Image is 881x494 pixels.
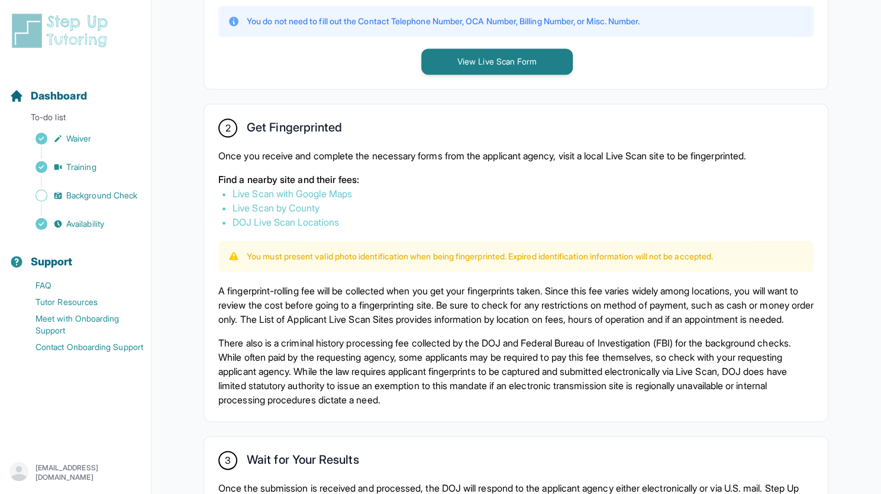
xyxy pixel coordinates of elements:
span: Dashboard [31,88,87,104]
p: You do not need to fill out the Contact Telephone Number, OCA Number, Billing Number, or Misc. Nu... [247,15,640,27]
span: Training [66,161,96,173]
a: FAQ [9,277,151,294]
p: Find a nearby site and their fees: [218,172,814,187]
a: Background Check [9,187,151,204]
span: Waiver [66,133,91,145]
button: View Live Scan Form [421,49,573,75]
a: View Live Scan Form [421,55,573,67]
p: You must present valid photo identification when being fingerprinted. Expired identification info... [247,251,713,262]
button: Support [5,235,146,275]
a: Dashboard [9,88,87,104]
img: logo [9,12,115,50]
span: 2 [225,121,230,135]
a: Live Scan with Google Maps [233,188,352,200]
a: DOJ Live Scan Locations [233,216,339,228]
p: There also is a criminal history processing fee collected by the DOJ and Federal Bureau of Invest... [218,336,814,407]
p: To-do list [5,111,146,128]
h2: Wait for Your Results [247,453,359,471]
button: [EMAIL_ADDRESS][DOMAIN_NAME] [9,462,141,483]
span: Availability [66,218,104,230]
a: Live Scan by County [233,202,320,214]
p: A fingerprint-rolling fee will be collected when you get your fingerprints taken. Since this fee ... [218,284,814,326]
p: [EMAIL_ADDRESS][DOMAIN_NAME] [36,463,141,482]
span: Support [31,254,73,270]
a: Tutor Resources [9,294,151,310]
a: Training [9,159,151,175]
button: Dashboard [5,69,146,109]
a: Availability [9,216,151,232]
h2: Get Fingerprinted [247,120,342,139]
p: Once you receive and complete the necessary forms from the applicant agency, visit a local Live S... [218,149,814,163]
span: Background Check [66,190,137,201]
a: Contact Onboarding Support [9,339,151,355]
a: Meet with Onboarding Support [9,310,151,339]
a: Waiver [9,130,151,147]
span: 3 [225,453,231,467]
